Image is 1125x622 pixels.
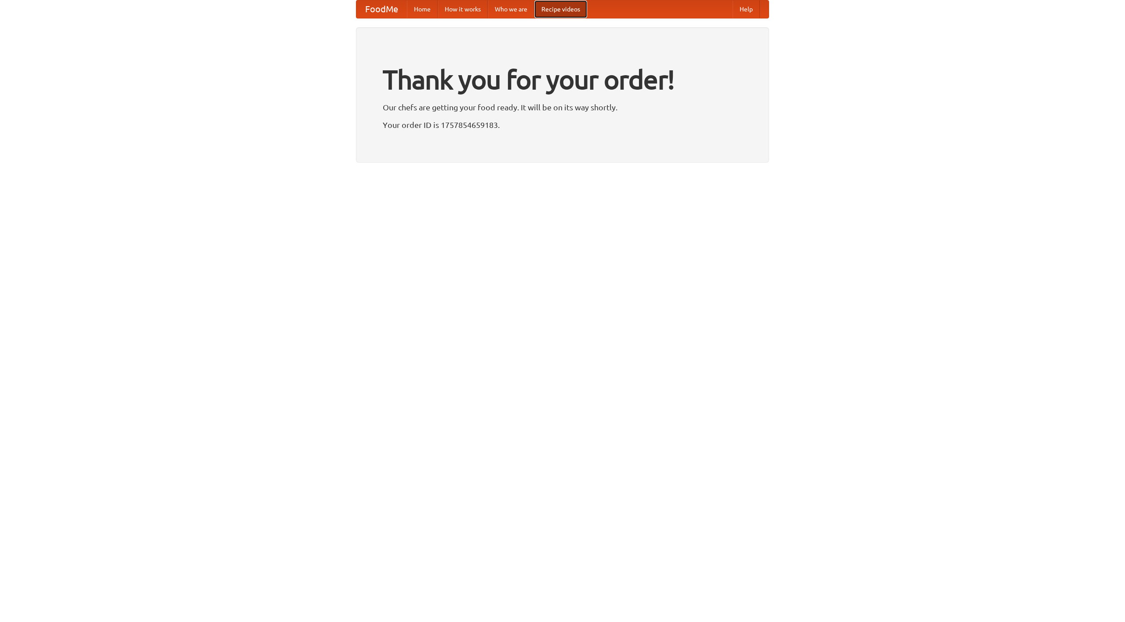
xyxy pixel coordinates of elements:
h1: Thank you for your order! [383,58,742,101]
a: Home [407,0,438,18]
a: Who we are [488,0,534,18]
a: Recipe videos [534,0,587,18]
a: How it works [438,0,488,18]
p: Your order ID is 1757854659183. [383,118,742,131]
a: Help [733,0,760,18]
p: Our chefs are getting your food ready. It will be on its way shortly. [383,101,742,114]
a: FoodMe [356,0,407,18]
